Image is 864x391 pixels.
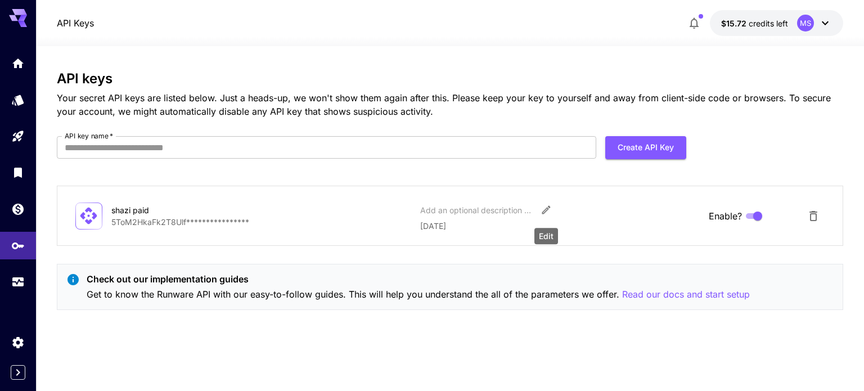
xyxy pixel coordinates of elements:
[11,235,25,249] div: API Keys
[87,287,750,302] p: Get to know the Runware API with our easy-to-follow guides. This will help you understand the all...
[420,220,700,232] p: [DATE]
[11,129,25,143] div: Playground
[710,10,843,36] button: $15.7217MS
[802,205,825,227] button: Delete API Key
[721,19,749,28] span: $15.72
[11,335,25,349] div: Settings
[536,200,556,220] button: Edit
[797,15,814,32] div: MS
[11,93,25,107] div: Models
[111,204,224,216] div: shazi paid
[749,19,788,28] span: credits left
[65,131,113,141] label: API key name
[11,365,25,380] button: Expand sidebar
[57,71,843,87] h3: API keys
[87,272,750,286] p: Check out our implementation guides
[420,204,533,216] div: Add an optional description or comment
[57,16,94,30] a: API Keys
[605,136,686,159] button: Create API Key
[11,202,25,216] div: Wallet
[57,91,843,118] p: Your secret API keys are listed below. Just a heads-up, we won't show them again after this. Plea...
[534,228,558,244] div: Edit
[11,165,25,179] div: Library
[622,287,750,302] button: Read our docs and start setup
[709,209,742,223] span: Enable?
[721,17,788,29] div: $15.7217
[11,275,25,289] div: Usage
[11,56,25,70] div: Home
[57,16,94,30] nav: breadcrumb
